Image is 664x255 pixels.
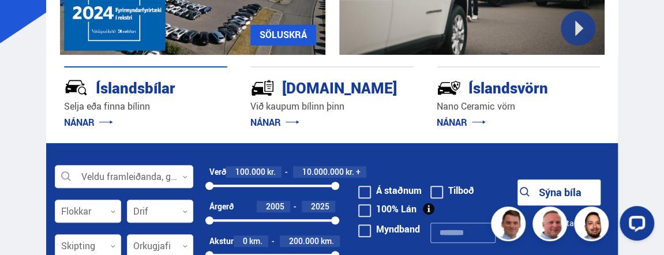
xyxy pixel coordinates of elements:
[243,235,247,246] span: 0
[250,25,316,46] a: SÖLUSKRÁ
[534,208,569,243] img: siFngHWaQ9KaOqBr.png
[437,116,486,129] a: NÁNAR
[437,76,461,100] img: -Svtn6bYgwAsiwNX.svg
[250,77,373,97] div: [DOMAIN_NAME]
[64,100,227,113] p: Selja eða finna bílinn
[250,100,414,113] p: Við kaupum bílinn þinn
[267,167,276,177] span: kr.
[321,237,334,246] span: km.
[235,166,265,177] span: 100.000
[64,76,88,100] img: JRvxyua_JYH6wB4c.svg
[311,201,329,212] span: 2025
[64,116,113,129] a: NÁNAR
[356,167,361,177] span: +
[576,208,610,243] img: nhp88E3Fdnt1Opn2.png
[209,202,234,211] div: Árgerð
[64,77,186,97] div: Íslandsbílar
[358,204,417,213] label: 100% Lán
[437,100,600,113] p: Nano Ceramic vörn
[209,237,234,246] div: Akstur
[358,224,420,234] label: Myndband
[302,166,344,177] span: 10.000.000
[430,186,474,195] label: Tilboð
[250,116,299,129] a: NÁNAR
[250,76,275,100] img: tr5P-W3DuiFaO7aO.svg
[358,186,422,195] label: Á staðnum
[493,208,527,243] img: FbJEzSuNWCJXmdc-.webp
[437,77,559,97] div: Íslandsvörn
[249,237,262,246] span: km.
[266,201,284,212] span: 2005
[346,167,354,177] span: kr.
[209,167,226,177] div: Verð
[289,235,319,246] span: 200.000
[517,179,601,205] button: Sýna bíla
[610,201,659,250] iframe: LiveChat chat widget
